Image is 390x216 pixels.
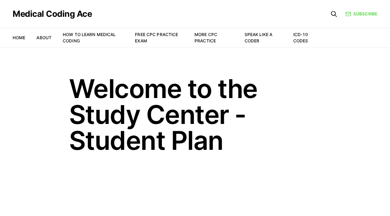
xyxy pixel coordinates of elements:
a: More CPC Practice [194,32,217,43]
a: Free CPC Practice Exam [135,32,178,43]
a: ICD-10 Codes [293,32,308,43]
a: Home [13,35,25,40]
a: How to Learn Medical Coding [63,32,116,43]
a: Subscribe [345,11,377,17]
a: Medical Coding Ace [13,10,92,18]
h1: Welcome to the Study Center - Student Plan [69,76,321,153]
a: About [36,35,52,40]
a: Speak Like a Coder [245,32,272,43]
